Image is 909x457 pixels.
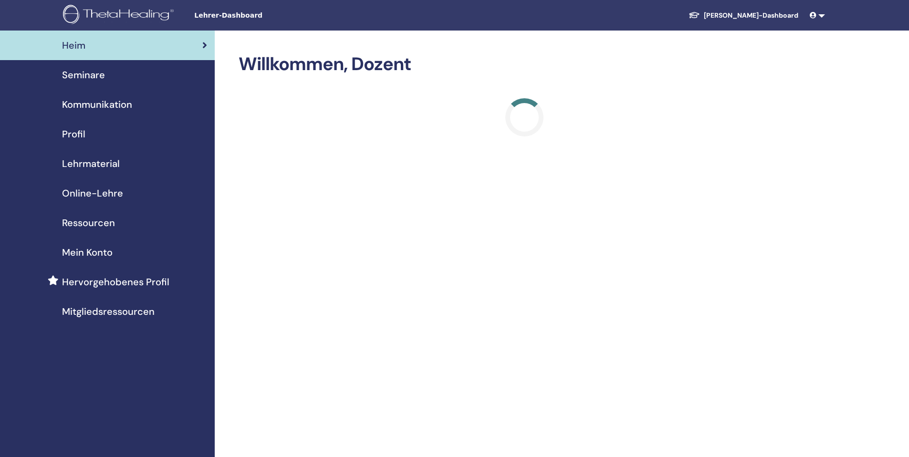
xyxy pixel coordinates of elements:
span: Lehrmaterial [62,156,120,171]
span: Kommunikation [62,97,132,112]
span: Seminare [62,68,105,82]
img: logo.png [63,5,177,26]
img: graduation-cap-white.svg [689,11,700,19]
span: Profil [62,127,85,141]
span: Mitgliedsressourcen [62,304,155,319]
span: Heim [62,38,85,52]
span: Mein Konto [62,245,113,260]
span: Lehrer-Dashboard [194,10,337,21]
span: Ressourcen [62,216,115,230]
span: Hervorgehobenes Profil [62,275,169,289]
a: [PERSON_NAME]-Dashboard [681,7,806,24]
span: Online-Lehre [62,186,123,200]
h2: Willkommen, Dozent [239,53,811,75]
